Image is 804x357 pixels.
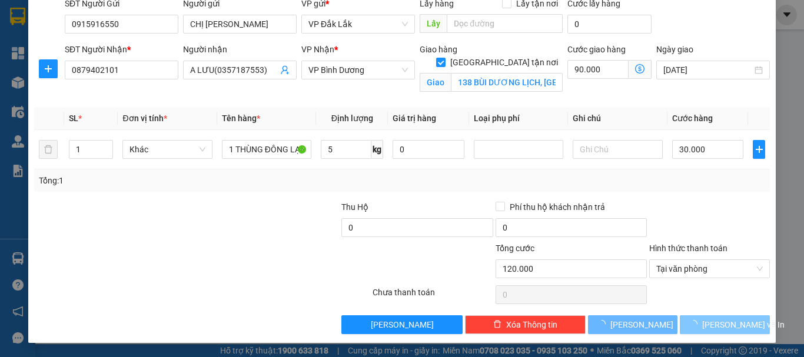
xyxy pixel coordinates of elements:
[702,318,785,331] span: [PERSON_NAME] và In
[420,14,447,33] span: Lấy
[39,174,311,187] div: Tổng: 1
[567,60,629,79] input: Cước giao hàng
[393,114,436,123] span: Giá trị hàng
[39,64,57,74] span: plus
[469,107,568,130] th: Loại phụ phí
[649,243,727,253] label: Hình thức thanh toán
[567,45,626,54] label: Cước giao hàng
[567,15,652,34] input: Cước lấy hàng
[447,14,563,33] input: Dọc đường
[129,141,205,158] span: Khác
[672,114,713,123] span: Cước hàng
[222,140,311,159] input: VD: Bàn, Ghế
[39,140,58,159] button: delete
[753,145,765,154] span: plus
[635,64,644,74] span: dollar-circle
[420,45,457,54] span: Giao hàng
[420,73,451,92] span: Giao
[371,140,383,159] span: kg
[393,140,464,159] input: 0
[588,315,678,334] button: [PERSON_NAME]
[689,320,702,328] span: loading
[341,315,462,334] button: [PERSON_NAME]
[446,56,563,69] span: [GEOGRAPHIC_DATA] tận nơi
[506,318,557,331] span: Xóa Thông tin
[65,43,178,56] div: SĐT Người Nhận
[663,64,752,76] input: Ngày giao
[308,15,408,33] span: VP Đắk Lắk
[331,114,373,123] span: Định lượng
[280,65,290,75] span: user-add
[505,201,610,213] span: Phí thu hộ khách nhận trả
[301,45,334,54] span: VP Nhận
[308,61,408,79] span: VP Bình Dương
[656,260,763,278] span: Tại văn phòng
[465,315,586,334] button: deleteXóa Thông tin
[183,43,297,56] div: Người nhận
[496,243,534,253] span: Tổng cước
[39,59,58,78] button: plus
[69,114,78,123] span: SL
[371,286,494,306] div: Chưa thanh toán
[371,318,434,331] span: [PERSON_NAME]
[493,320,501,329] span: delete
[597,320,610,328] span: loading
[568,107,667,130] th: Ghi chú
[341,202,368,212] span: Thu Hộ
[680,315,770,334] button: [PERSON_NAME] và In
[573,140,662,159] input: Ghi Chú
[656,45,693,54] label: Ngày giao
[222,114,260,123] span: Tên hàng
[122,114,167,123] span: Đơn vị tính
[753,140,765,159] button: plus
[451,73,563,92] input: Giao tận nơi
[610,318,673,331] span: [PERSON_NAME]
